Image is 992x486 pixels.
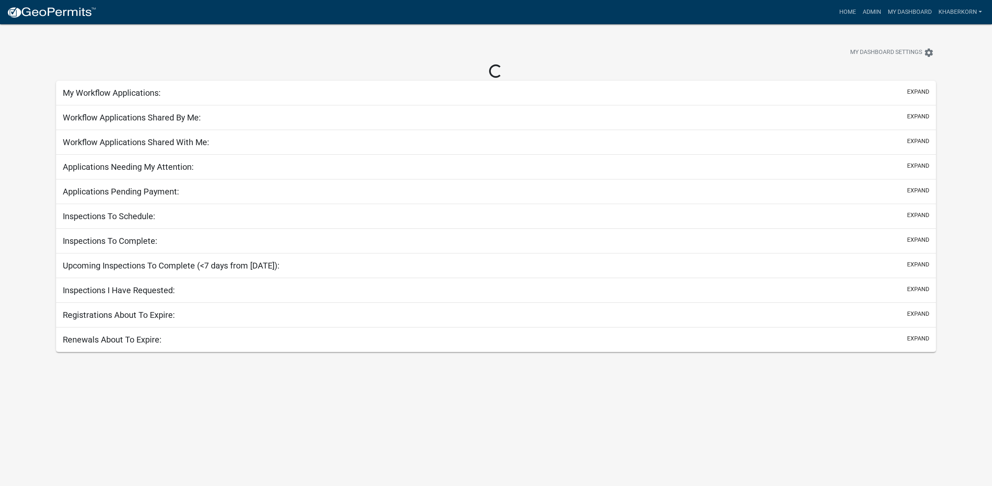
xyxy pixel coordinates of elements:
i: settings [924,48,934,58]
button: expand [907,211,929,220]
button: expand [907,137,929,146]
button: expand [907,285,929,294]
button: expand [907,334,929,343]
h5: Applications Pending Payment: [63,187,179,197]
h5: Registrations About To Expire: [63,310,175,320]
a: Admin [859,4,884,20]
button: expand [907,260,929,269]
h5: Upcoming Inspections To Complete (<7 days from [DATE]): [63,261,279,271]
h5: Inspections I Have Requested: [63,285,175,295]
button: expand [907,112,929,121]
h5: Inspections To Schedule: [63,211,155,221]
button: expand [907,235,929,244]
a: Home [836,4,859,20]
a: My Dashboard [884,4,935,20]
h5: Workflow Applications Shared By Me: [63,113,201,123]
h5: Inspections To Complete: [63,236,157,246]
a: khaberkorn [935,4,985,20]
button: My Dashboard Settingssettings [843,44,941,61]
h5: Applications Needing My Attention: [63,162,194,172]
span: My Dashboard Settings [850,48,922,58]
button: expand [907,161,929,170]
button: expand [907,87,929,96]
h5: Workflow Applications Shared With Me: [63,137,209,147]
h5: Renewals About To Expire: [63,335,161,345]
button: expand [907,186,929,195]
button: expand [907,310,929,318]
h5: My Workflow Applications: [63,88,161,98]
